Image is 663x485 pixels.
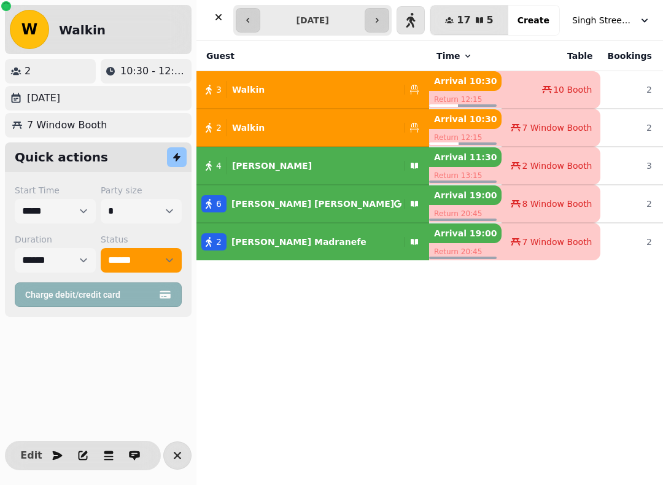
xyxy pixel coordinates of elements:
[196,41,429,71] th: Guest
[232,122,265,134] p: Walkin
[502,41,600,71] th: Table
[21,22,37,37] span: W
[429,71,502,91] p: Arrival 10:30
[436,50,460,62] span: Time
[600,223,659,260] td: 2
[600,71,659,109] td: 2
[508,6,559,35] button: Create
[196,227,429,257] button: 2[PERSON_NAME] Madranefe
[429,147,502,167] p: Arrival 11:30
[216,160,222,172] span: 4
[522,122,592,134] span: 7 Window Booth
[429,223,502,243] p: Arrival 19:00
[101,233,182,246] label: Status
[232,83,265,96] p: Walkin
[429,129,502,146] p: Return 12:15
[429,185,502,205] p: Arrival 19:00
[15,233,96,246] label: Duration
[232,160,312,172] p: [PERSON_NAME]
[15,282,182,307] button: Charge debit/credit card
[429,205,502,222] p: Return 20:45
[59,21,106,39] h2: Walkin
[231,198,394,210] p: [PERSON_NAME] [PERSON_NAME]
[15,184,96,196] label: Start Time
[25,64,31,79] p: 2
[231,236,366,248] p: [PERSON_NAME] Madranefe
[518,16,549,25] span: Create
[522,160,592,172] span: 2 Window Booth
[553,83,592,96] span: 10 Booth
[216,83,222,96] span: 3
[101,184,182,196] label: Party size
[430,6,508,35] button: 175
[429,91,502,108] p: Return 12:15
[600,41,659,71] th: Bookings
[216,198,222,210] span: 6
[196,113,429,142] button: 2Walkin
[429,167,502,184] p: Return 13:15
[429,109,502,129] p: Arrival 10:30
[216,236,222,248] span: 2
[572,14,634,26] span: Singh Street Bruntsfield
[436,50,472,62] button: Time
[522,198,592,210] span: 8 Window Booth
[24,451,39,460] span: Edit
[565,9,658,31] button: Singh Street Bruntsfield
[457,15,470,25] span: 17
[15,149,108,166] h2: Quick actions
[19,443,44,468] button: Edit
[120,64,187,79] p: 10:30 - 12:15
[196,75,429,104] button: 3Walkin
[27,118,107,133] p: 7 Window Booth
[600,185,659,223] td: 2
[196,189,429,219] button: 6[PERSON_NAME] [PERSON_NAME]
[600,147,659,185] td: 3
[196,151,429,180] button: 4[PERSON_NAME]
[522,236,592,248] span: 7 Window Booth
[216,122,222,134] span: 2
[25,290,157,299] span: Charge debit/credit card
[27,91,60,106] p: [DATE]
[600,109,659,147] td: 2
[487,15,494,25] span: 5
[429,243,502,260] p: Return 20:45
